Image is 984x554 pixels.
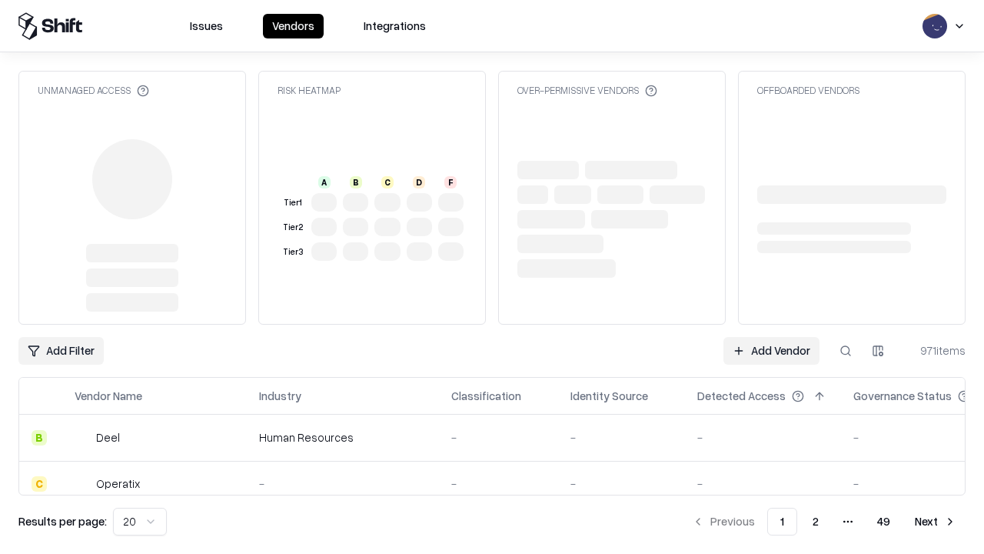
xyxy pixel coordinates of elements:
button: Integrations [354,14,435,38]
button: 49 [865,508,903,536]
img: Deel [75,430,90,446]
div: - [451,429,546,446]
div: B [32,430,47,446]
div: - [697,429,829,446]
div: Human Resources [259,429,427,446]
div: Tier 2 [281,221,305,234]
button: Next [906,508,966,536]
button: Issues [181,14,232,38]
div: Identity Source [570,388,648,404]
div: C [32,476,47,492]
div: Offboarded Vendors [757,84,859,97]
div: - [570,476,673,492]
div: A [318,176,331,189]
button: 2 [800,508,831,536]
div: 971 items [904,342,966,359]
div: Tier 1 [281,196,305,209]
div: Industry [259,388,301,404]
p: Results per page: [18,513,107,529]
button: Vendors [263,14,324,38]
a: Add Vendor [723,337,819,365]
img: Operatix [75,476,90,492]
div: D [413,176,425,189]
div: B [350,176,362,189]
div: Detected Access [697,388,786,404]
div: Vendor Name [75,388,142,404]
div: Risk Heatmap [278,84,341,97]
div: Over-Permissive Vendors [517,84,657,97]
div: Operatix [96,476,140,492]
div: Unmanaged Access [38,84,149,97]
button: Add Filter [18,337,104,365]
div: - [570,429,673,446]
div: - [451,476,546,492]
div: Deel [96,429,120,446]
div: - [259,476,427,492]
nav: pagination [683,508,966,536]
div: Tier 3 [281,245,305,259]
button: 1 [767,508,797,536]
div: Classification [451,388,521,404]
div: Governance Status [853,388,952,404]
div: - [697,476,829,492]
div: C [381,176,394,189]
div: F [444,176,457,189]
